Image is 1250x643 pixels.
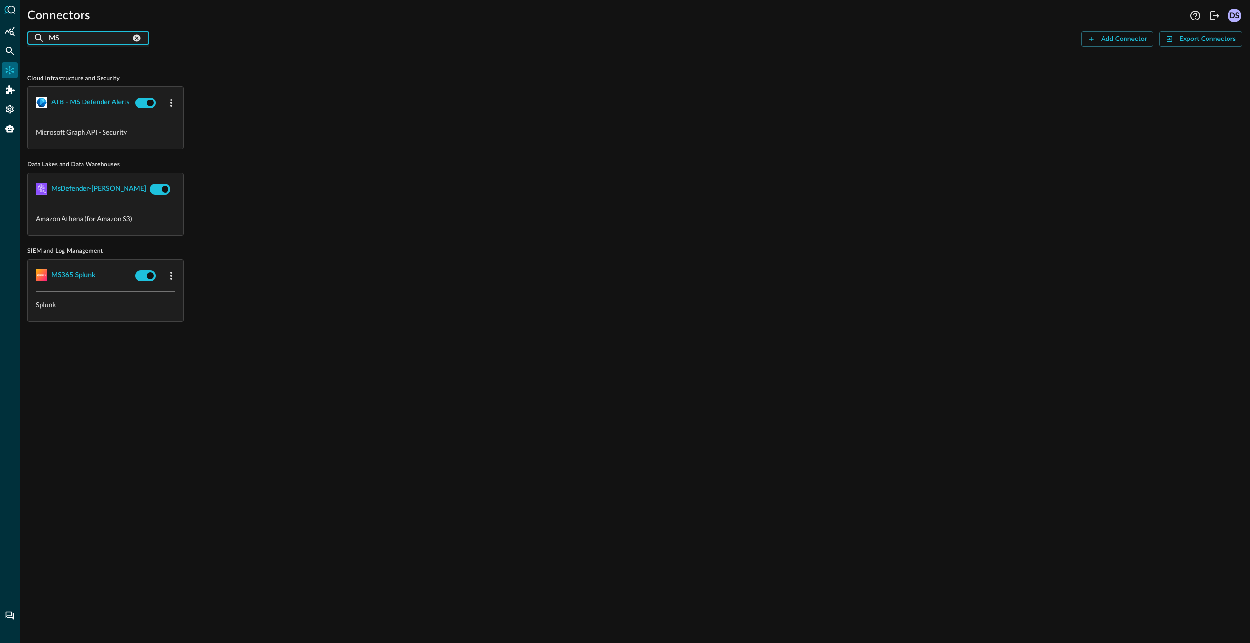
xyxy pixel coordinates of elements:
p: Amazon Athena (for Amazon S3) [36,213,175,223]
input: Search [49,29,131,47]
span: Cloud Infrastructure and Security [27,75,1242,82]
div: Query Agent [2,121,18,137]
div: Summary Insights [2,23,18,39]
h1: Connectors [27,8,90,23]
div: DS [1228,9,1241,22]
p: Splunk [36,300,175,310]
button: Add Connector [1081,31,1153,47]
div: Add Connector [1101,33,1147,45]
button: MS365 Splunk [51,267,95,283]
p: Microsoft Graph API - Security [36,127,175,137]
span: SIEM and Log Management [27,247,1242,255]
div: Export Connectors [1179,33,1236,45]
img: MicrosoftGraph.svg [36,97,47,108]
button: ATB - MS Defender Alerts [51,95,129,110]
span: Data Lakes and Data Warehouses [27,161,1242,169]
button: MsDefender-[PERSON_NAME] [51,181,146,197]
button: clear connection search [131,32,143,44]
img: Splunk.svg [36,269,47,281]
button: Logout [1207,8,1223,23]
div: Settings [2,101,18,117]
div: ATB - MS Defender Alerts [51,97,129,109]
div: Connectors [2,62,18,78]
div: Addons [2,82,18,98]
div: Chat [2,608,18,623]
button: Export Connectors [1159,31,1242,47]
div: MS365 Splunk [51,269,95,281]
div: MsDefender-[PERSON_NAME] [51,183,146,195]
div: Federated Search [2,43,18,59]
img: AWSAthena.svg [36,183,47,195]
button: Help [1187,8,1203,23]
